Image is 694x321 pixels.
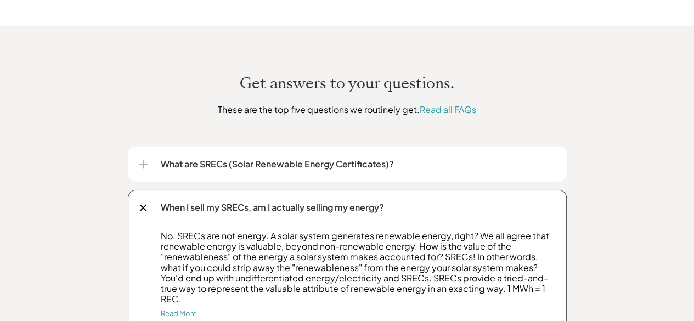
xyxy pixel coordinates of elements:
[420,104,476,115] a: Read all FAQs
[161,309,197,318] a: Read More
[161,201,556,214] p: When I sell my SRECs, am I actually selling my energy?
[161,230,556,304] p: No. SRECs are not energy. A solar system generates renewable energy, right? We all agree that ren...
[144,103,550,116] p: These are the top five questions we routinely get.
[161,157,556,171] p: What are SRECs (Solar Renewable Energy Certificates)?
[35,73,660,94] h2: Get answers to your questions.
